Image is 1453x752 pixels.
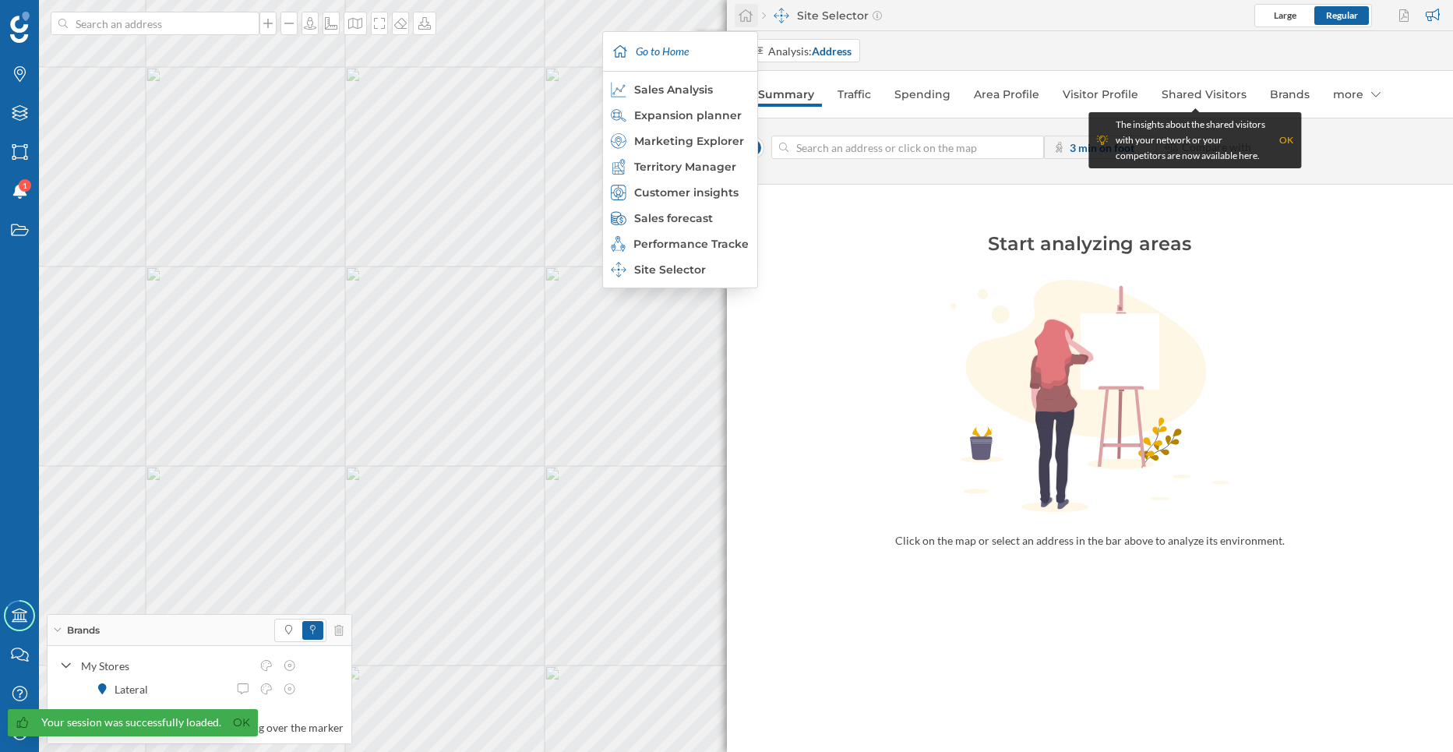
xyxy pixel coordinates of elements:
[611,262,748,277] div: Site Selector
[611,133,748,149] div: Marketing Explorer
[966,82,1047,107] a: Area Profile
[762,8,882,23] div: Site Selector
[841,231,1339,256] div: Start analyzing areas
[611,236,748,252] div: Performance Tracker
[1154,82,1254,107] a: Shared Visitors
[611,159,626,175] img: territory-manager.svg
[611,210,748,226] div: Sales forecast
[1055,82,1146,107] a: Visitor Profile
[41,715,221,730] div: Your session was successfully loaded.
[611,210,626,226] img: sales-forecast.svg
[611,159,748,175] div: Territory Manager
[1262,82,1317,107] a: Brands
[611,108,626,123] img: search-areas.svg
[887,82,958,107] a: Spending
[836,533,1345,549] div: Click on the map or select an address in the bar above to analyze its environment.
[750,82,822,107] a: Summary
[1326,9,1358,21] span: Regular
[812,44,852,58] strong: Address
[607,32,753,71] div: Go to Home
[30,11,83,25] span: Support
[611,133,626,149] img: explorer.svg
[1116,117,1271,164] div: The insights about the shared visitors with your network or your competitors are now available here.
[611,185,748,200] div: Customer insights
[115,681,156,697] div: Lateral
[611,185,626,200] img: customer-intelligence.svg
[1325,82,1388,107] div: more
[1274,9,1296,21] span: Large
[611,236,626,252] img: monitoring-360.svg
[229,714,254,732] a: Ok
[611,82,626,97] img: sales-explainer.svg
[611,262,626,277] img: dashboards-manager.svg
[1070,141,1134,154] strong: 3 min on foot
[611,108,748,123] div: Expansion planner
[67,623,100,637] span: Brands
[774,8,789,23] img: dashboards-manager.svg
[1279,132,1293,148] div: OK
[768,43,852,59] div: Analysis:
[611,82,748,97] div: Sales Analysis
[10,12,30,43] img: Geoblink Logo
[830,82,879,107] a: Traffic
[23,178,27,193] span: 1
[81,658,251,674] div: My Stores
